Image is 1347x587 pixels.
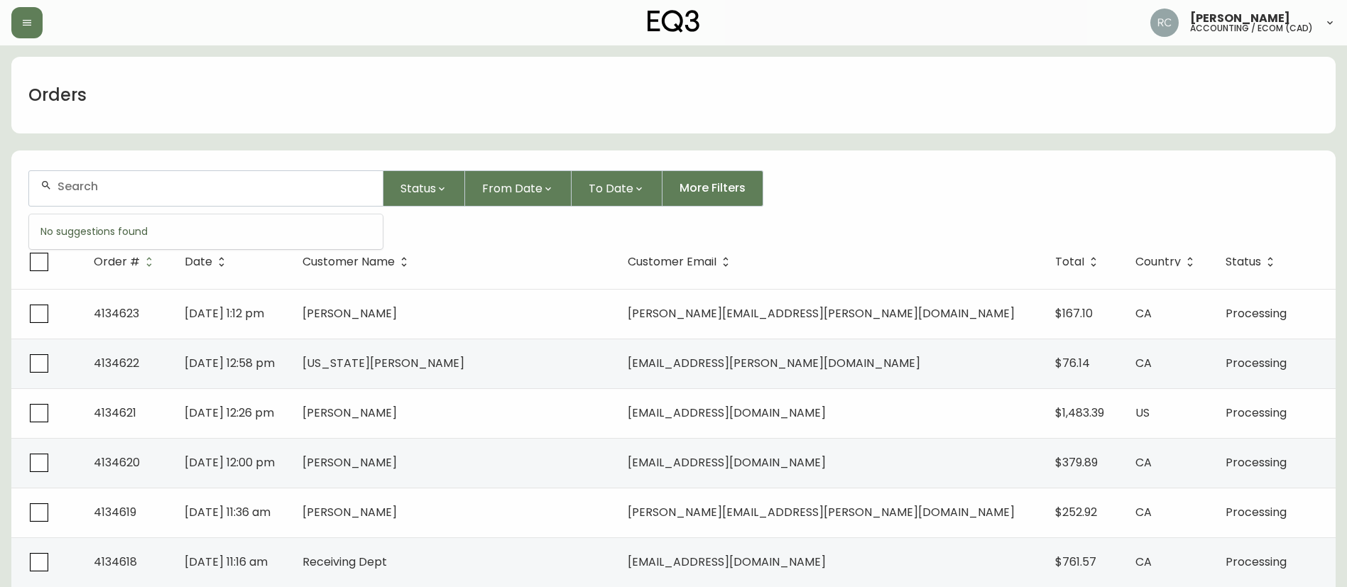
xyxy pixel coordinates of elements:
[1055,258,1084,266] span: Total
[589,180,633,197] span: To Date
[1135,554,1152,570] span: CA
[302,258,395,266] span: Customer Name
[302,305,397,322] span: [PERSON_NAME]
[628,305,1015,322] span: [PERSON_NAME][EMAIL_ADDRESS][PERSON_NAME][DOMAIN_NAME]
[1135,258,1181,266] span: Country
[1226,355,1287,371] span: Processing
[94,258,140,266] span: Order #
[648,10,700,33] img: logo
[1226,405,1287,421] span: Processing
[1226,258,1261,266] span: Status
[628,454,826,471] span: [EMAIL_ADDRESS][DOMAIN_NAME]
[302,405,397,421] span: [PERSON_NAME]
[1135,504,1152,520] span: CA
[302,355,464,371] span: [US_STATE][PERSON_NAME]
[185,405,274,421] span: [DATE] 12:26 pm
[29,214,383,249] div: No suggestions found
[1135,454,1152,471] span: CA
[185,258,212,266] span: Date
[94,504,136,520] span: 4134619
[185,305,264,322] span: [DATE] 1:12 pm
[185,504,271,520] span: [DATE] 11:36 am
[400,180,436,197] span: Status
[94,305,139,322] span: 4134623
[680,180,746,196] span: More Filters
[662,170,763,207] button: More Filters
[628,554,826,570] span: [EMAIL_ADDRESS][DOMAIN_NAME]
[1226,305,1287,322] span: Processing
[628,258,716,266] span: Customer Email
[94,256,158,268] span: Order #
[1055,355,1090,371] span: $76.14
[185,554,268,570] span: [DATE] 11:16 am
[1226,256,1280,268] span: Status
[185,454,275,471] span: [DATE] 12:00 pm
[94,454,140,471] span: 4134620
[572,170,662,207] button: To Date
[1055,504,1097,520] span: $252.92
[1226,554,1287,570] span: Processing
[1055,405,1104,421] span: $1,483.39
[28,83,87,107] h1: Orders
[628,256,735,268] span: Customer Email
[302,504,397,520] span: [PERSON_NAME]
[1135,405,1150,421] span: US
[1135,305,1152,322] span: CA
[1135,256,1199,268] span: Country
[1190,13,1290,24] span: [PERSON_NAME]
[628,504,1015,520] span: [PERSON_NAME][EMAIL_ADDRESS][PERSON_NAME][DOMAIN_NAME]
[58,180,371,193] input: Search
[302,454,397,471] span: [PERSON_NAME]
[94,405,136,421] span: 4134621
[465,170,572,207] button: From Date
[185,355,275,371] span: [DATE] 12:58 pm
[1055,554,1096,570] span: $761.57
[1226,504,1287,520] span: Processing
[628,405,826,421] span: [EMAIL_ADDRESS][DOMAIN_NAME]
[185,256,231,268] span: Date
[94,554,137,570] span: 4134618
[1055,305,1093,322] span: $167.10
[302,554,387,570] span: Receiving Dept
[1055,454,1098,471] span: $379.89
[482,180,542,197] span: From Date
[1226,454,1287,471] span: Processing
[1190,24,1313,33] h5: accounting / ecom (cad)
[302,256,413,268] span: Customer Name
[94,355,139,371] span: 4134622
[1055,256,1103,268] span: Total
[1135,355,1152,371] span: CA
[628,355,920,371] span: [EMAIL_ADDRESS][PERSON_NAME][DOMAIN_NAME]
[383,170,465,207] button: Status
[1150,9,1179,37] img: f4ba4e02bd060be8f1386e3ca455bd0e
